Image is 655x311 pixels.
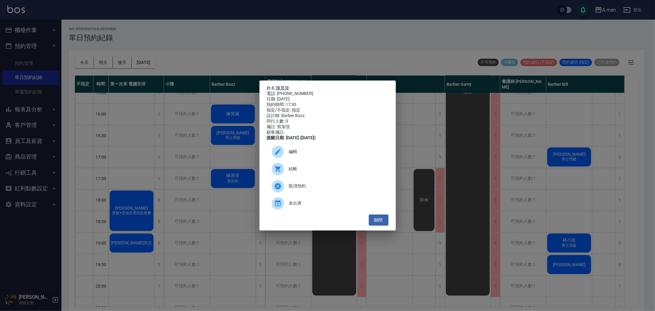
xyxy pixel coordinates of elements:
[267,108,388,113] div: 指定/不指定: 指定
[267,130,388,135] div: 顧客備註:
[289,166,384,172] span: 結帳
[267,102,388,108] div: 預約時間: 17:30
[369,215,388,226] button: 關閉
[267,135,388,141] div: 提醒日期: [DATE] ([DATE])
[267,96,388,102] div: 日期: [DATE]
[267,195,388,212] div: 未出席
[267,143,388,160] div: 編輯
[267,85,388,91] p: 姓名:
[289,183,384,189] span: 取消預約
[267,178,388,195] div: 取消預約
[267,119,388,124] div: 同行人數: 0
[267,91,388,96] div: 電話: [PHONE_NUMBER]
[276,85,289,90] a: 陳昱瑋
[267,160,388,178] a: 結帳
[267,113,388,119] div: 設計師: Barber Buzz
[267,124,388,130] div: 備註: 剪加洗
[289,200,384,207] span: 未出席
[289,148,384,155] span: 編輯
